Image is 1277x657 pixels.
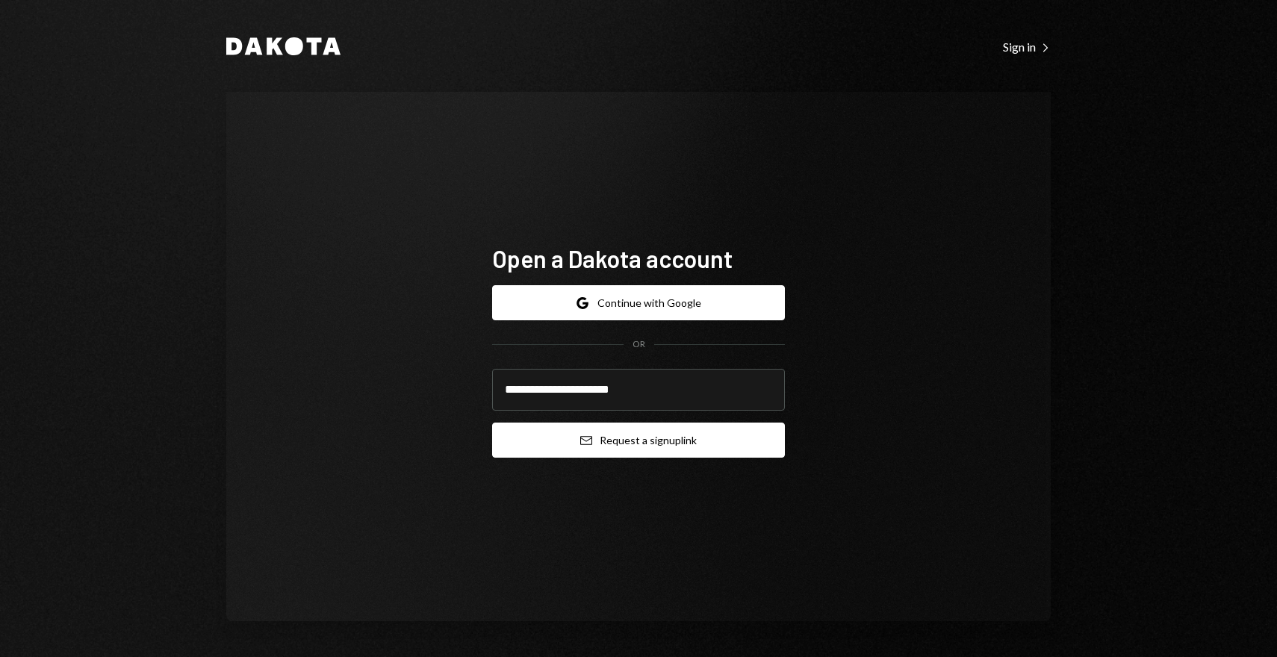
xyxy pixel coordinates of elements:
a: Sign in [1003,38,1051,55]
div: Sign in [1003,40,1051,55]
div: OR [633,338,645,351]
button: Continue with Google [492,285,785,320]
h1: Open a Dakota account [492,243,785,273]
button: Request a signuplink [492,423,785,458]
